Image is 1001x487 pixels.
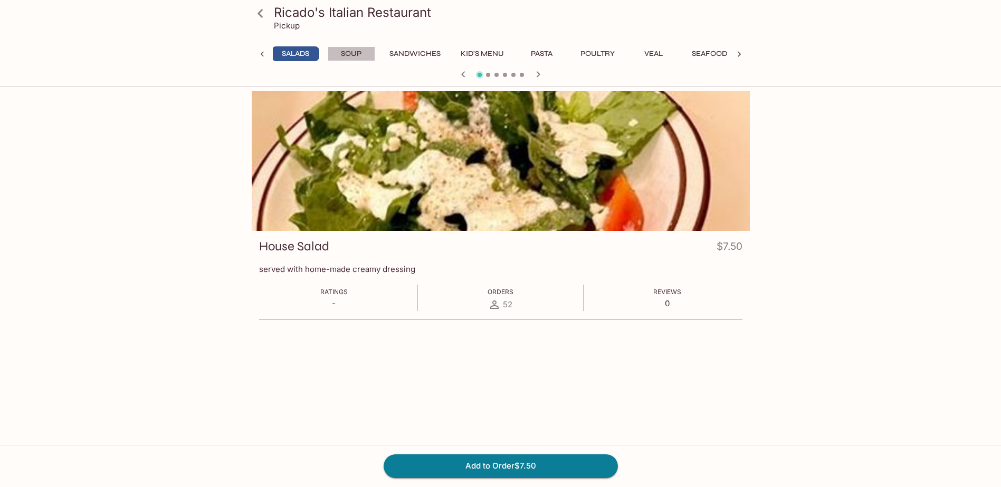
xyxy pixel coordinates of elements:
p: served with home-made creamy dressing [259,264,742,274]
button: Pasta [518,46,566,61]
h3: Ricado's Italian Restaurant [274,4,746,21]
h4: $7.50 [717,238,742,259]
span: 52 [503,299,512,309]
p: - [320,298,348,308]
span: Reviews [653,288,681,296]
h3: House Salad [259,238,329,255]
button: Seafood [686,46,733,61]
button: Veal [630,46,678,61]
div: House Salad [252,91,750,231]
p: Pickup [274,21,300,31]
button: Soup [328,46,375,61]
button: Poultry [574,46,622,61]
button: Kid's Menu [455,46,510,61]
button: Salads [272,46,319,61]
button: Sandwiches [384,46,446,61]
button: Add to Order$7.50 [384,454,618,478]
p: 0 [653,298,681,308]
span: Orders [488,288,513,296]
span: Ratings [320,288,348,296]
